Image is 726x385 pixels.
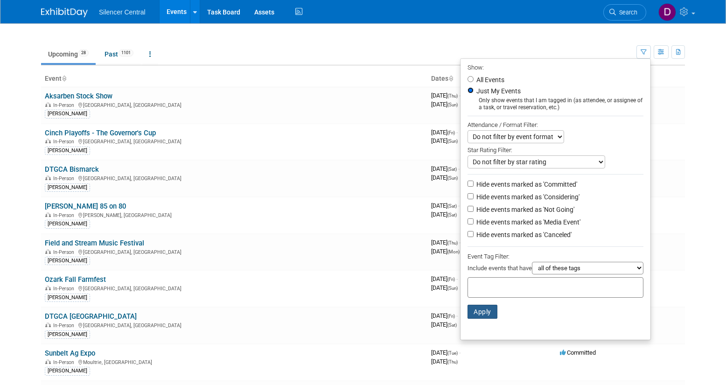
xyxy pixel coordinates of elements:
span: (Thu) [447,240,458,245]
span: [DATE] [431,349,461,356]
span: [DATE] [431,92,461,99]
div: [PERSON_NAME] [45,257,90,265]
img: In-Person Event [45,249,51,254]
span: - [458,165,460,172]
div: [GEOGRAPHIC_DATA], [GEOGRAPHIC_DATA] [45,137,424,145]
span: (Tue) [447,350,458,356]
th: Event [41,71,427,87]
span: [DATE] [431,239,461,246]
div: [GEOGRAPHIC_DATA], [GEOGRAPHIC_DATA] [45,101,424,108]
span: (Sat) [447,167,457,172]
span: (Thu) [447,93,458,98]
a: Sunbelt Ag Expo [45,349,95,357]
label: Just My Events [475,86,521,96]
a: Past1101 [98,45,140,63]
img: In-Person Event [45,286,51,290]
span: (Sat) [447,322,457,328]
span: (Fri) [447,130,455,135]
div: Attendance / Format Filter: [468,119,643,130]
img: In-Person Event [45,322,51,327]
span: In-Person [53,322,77,329]
div: Show: [468,61,643,73]
img: ExhibitDay [41,8,88,17]
span: (Sat) [447,203,457,209]
label: Hide events marked as 'Media Event' [475,217,580,227]
a: DTGCA [GEOGRAPHIC_DATA] [45,312,137,321]
span: [DATE] [431,211,457,218]
span: - [458,202,460,209]
span: [DATE] [431,248,460,255]
span: 1101 [119,49,133,56]
img: In-Person Event [45,359,51,364]
span: [DATE] [431,129,458,136]
span: (Sun) [447,102,458,107]
span: (Fri) [447,314,455,319]
span: In-Person [53,359,77,365]
span: (Fri) [447,277,455,282]
img: In-Person Event [45,102,51,107]
span: In-Person [53,139,77,145]
label: Hide events marked as 'Committed' [475,180,577,189]
div: [GEOGRAPHIC_DATA], [GEOGRAPHIC_DATA] [45,284,424,292]
span: In-Person [53,249,77,255]
a: Cinch Playoffs - The Governor's Cup [45,129,156,137]
th: Dates [427,71,556,87]
label: All Events [475,77,504,83]
button: Apply [468,305,497,319]
span: (Sun) [447,139,458,144]
span: Search [616,9,637,16]
span: [DATE] [431,312,458,319]
span: [DATE] [431,174,458,181]
div: [PERSON_NAME] [45,147,90,155]
label: Hide events marked as 'Considering' [475,192,579,202]
a: Ozark Fall Farmfest [45,275,106,284]
div: Include events that have [468,262,643,277]
a: Field and Stream Music Festival [45,239,144,247]
span: - [459,349,461,356]
img: In-Person Event [45,139,51,143]
a: [PERSON_NAME] 85 on 80 [45,202,126,210]
div: [GEOGRAPHIC_DATA], [GEOGRAPHIC_DATA] [45,248,424,255]
a: DTGCA Bismarck [45,165,99,174]
a: Aksarben Stock Show [45,92,112,100]
div: Moultrie, [GEOGRAPHIC_DATA] [45,358,424,365]
span: In-Person [53,212,77,218]
div: Event Tag Filter: [468,251,643,262]
div: [GEOGRAPHIC_DATA], [GEOGRAPHIC_DATA] [45,321,424,329]
span: - [456,275,458,282]
a: Search [603,4,646,21]
div: [PERSON_NAME] [45,330,90,339]
a: Sort by Start Date [448,75,453,82]
span: [DATE] [431,284,458,291]
span: - [459,239,461,246]
span: (Thu) [447,359,458,364]
span: [DATE] [431,321,457,328]
span: (Mon) [447,249,460,254]
span: Committed [560,349,596,356]
span: [DATE] [431,202,460,209]
span: [DATE] [431,137,458,144]
span: [DATE] [431,358,458,365]
span: In-Person [53,175,77,182]
span: - [459,92,461,99]
div: [PERSON_NAME] [45,220,90,228]
span: [DATE] [431,165,460,172]
span: In-Person [53,286,77,292]
img: Dean Woods [658,3,676,21]
span: [DATE] [431,275,458,282]
a: Sort by Event Name [62,75,66,82]
div: [PERSON_NAME] [45,294,90,302]
img: In-Person Event [45,212,51,217]
label: Hide events marked as 'Not Going' [475,205,574,214]
img: In-Person Event [45,175,51,180]
div: [PERSON_NAME], [GEOGRAPHIC_DATA] [45,211,424,218]
div: [PERSON_NAME] [45,110,90,118]
div: Only show events that I am tagged in (as attendee, or assignee of a task, or travel reservation, ... [468,97,643,111]
div: Star Rating Filter: [468,143,643,155]
span: Silencer Central [99,8,146,16]
span: (Sun) [447,175,458,181]
label: Hide events marked as 'Canceled' [475,230,572,239]
span: [DATE] [431,101,458,108]
div: [GEOGRAPHIC_DATA], [GEOGRAPHIC_DATA] [45,174,424,182]
span: - [456,129,458,136]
